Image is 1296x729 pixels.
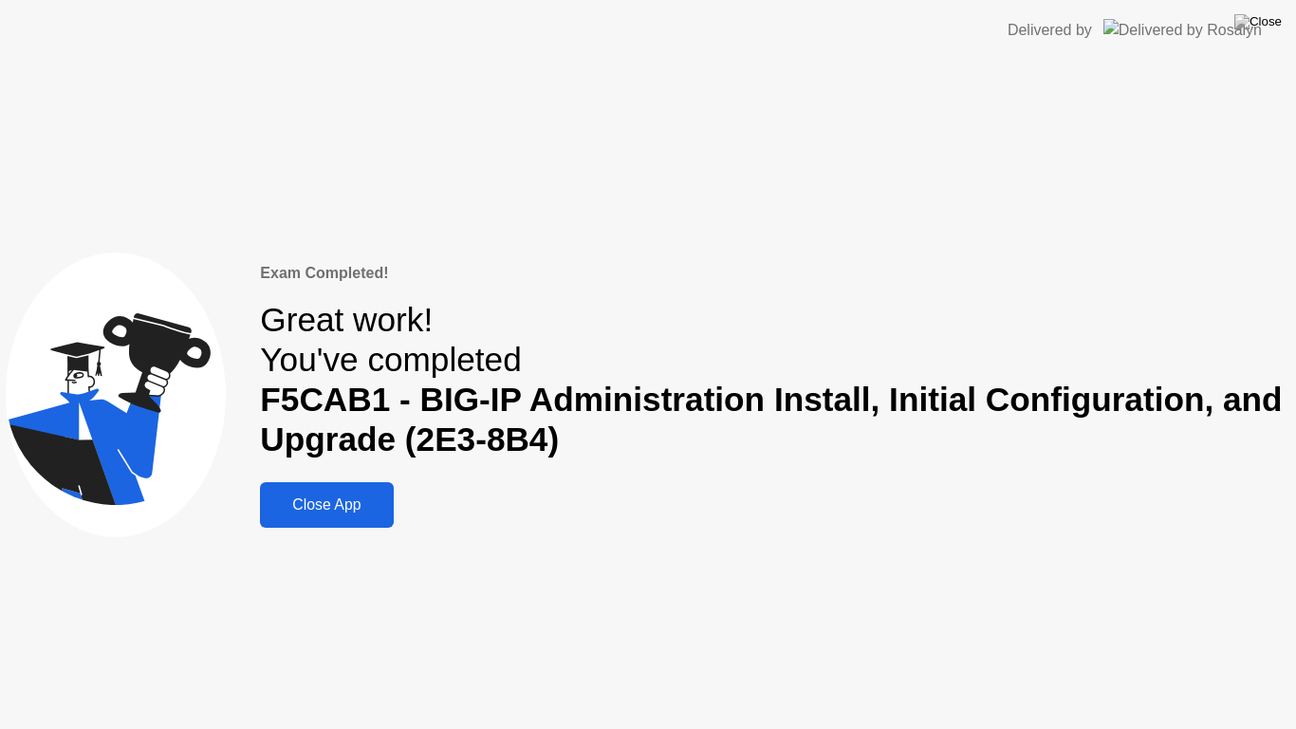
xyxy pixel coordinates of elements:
div: Exam Completed! [260,262,1290,285]
button: Close App [260,482,393,528]
b: F5CAB1 - BIG-IP Administration Install, Initial Configuration, and Upgrade (2E3-8B4) [260,381,1282,458]
div: Delivered by [1008,19,1092,42]
div: Great work! You've completed [260,300,1290,460]
div: Close App [266,496,387,514]
img: Delivered by Rosalyn [1103,19,1262,41]
img: Close [1234,14,1282,29]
